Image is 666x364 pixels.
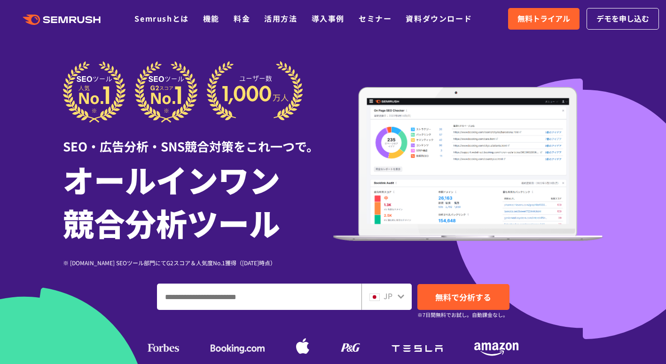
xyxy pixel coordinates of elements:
[435,291,491,303] span: 無料で分析する
[417,310,508,319] small: ※7日間無料でお試し。自動課金なし。
[406,13,472,24] a: 資料ダウンロード
[63,258,333,267] div: ※ [DOMAIN_NAME] SEOツール部門にてG2スコア＆人気度No.1獲得（[DATE]時点）
[312,13,345,24] a: 導入事例
[587,8,659,30] a: デモを申し込む
[63,158,333,244] h1: オールインワン 競合分析ツール
[157,284,361,309] input: ドメイン、キーワードまたはURLを入力してください
[508,8,580,30] a: 無料トライアル
[134,13,188,24] a: Semrushとは
[517,13,570,25] span: 無料トライアル
[234,13,250,24] a: 料金
[384,290,392,301] span: JP
[203,13,219,24] a: 機能
[596,13,649,25] span: デモを申し込む
[264,13,297,24] a: 活用方法
[63,123,333,155] div: SEO・広告分析・SNS競合対策をこれ一つで。
[417,284,509,310] a: 無料で分析する
[359,13,392,24] a: セミナー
